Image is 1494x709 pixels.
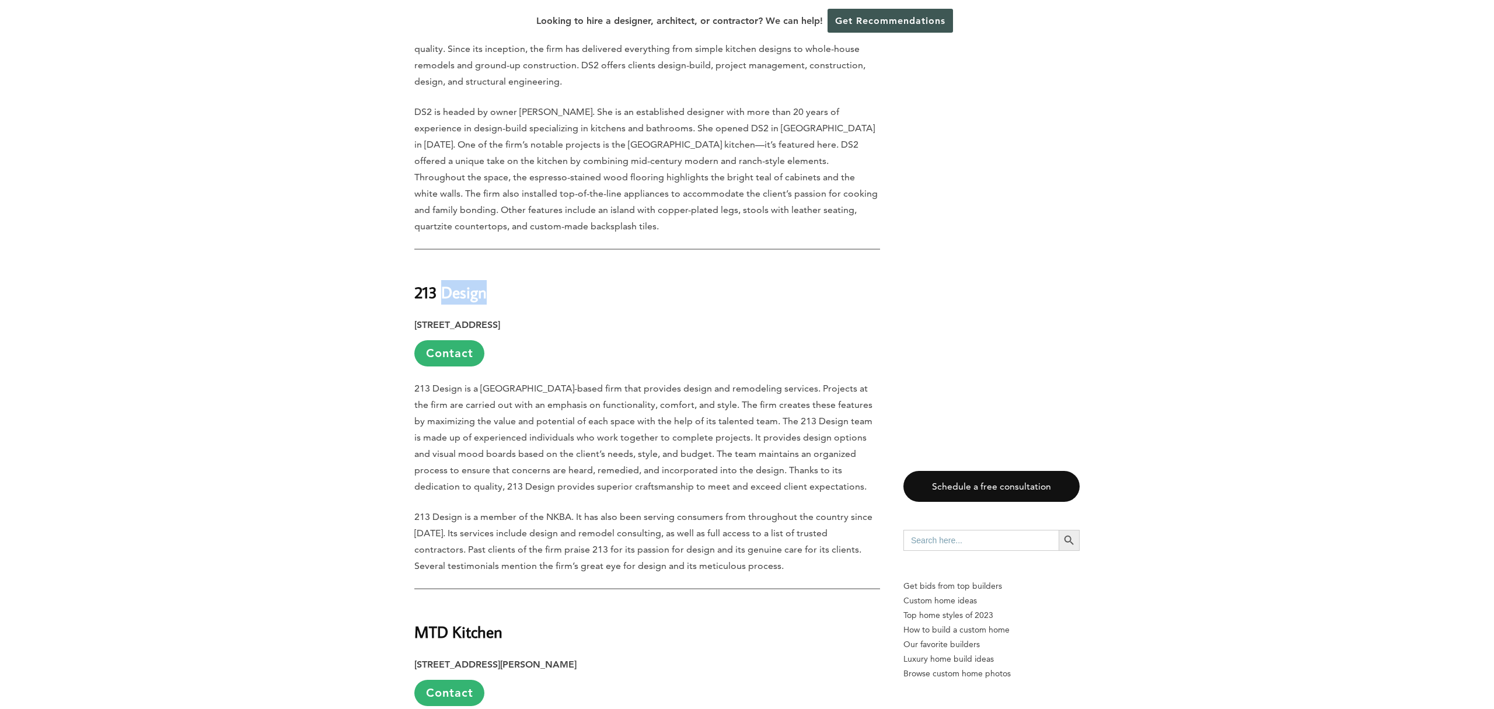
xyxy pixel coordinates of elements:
[414,340,484,366] a: Contact
[903,623,1080,637] a: How to build a custom home
[414,380,880,495] p: 213 Design is a [GEOGRAPHIC_DATA]-based firm that provides design and remodeling services. Projec...
[414,621,502,642] strong: MTD Kitchen
[828,9,953,33] a: Get Recommendations
[1063,534,1076,547] svg: Search
[414,509,880,574] p: 213 Design is a member of the NKBA. It has also been serving consumers from throughout the countr...
[414,680,484,706] a: Contact
[903,579,1080,593] p: Get bids from top builders
[414,104,880,235] p: DS2 is headed by owner [PERSON_NAME]. She is an established designer with more than 20 years of e...
[903,471,1080,502] a: Schedule a free consultation
[903,530,1059,551] input: Search here...
[414,659,577,670] strong: [STREET_ADDRESS][PERSON_NAME]
[903,608,1080,623] a: Top home styles of 2023
[903,652,1080,666] a: Luxury home build ideas
[903,637,1080,652] a: Our favorite builders
[414,282,487,302] strong: 213 Design
[903,666,1080,681] a: Browse custom home photos
[903,593,1080,608] a: Custom home ideas
[414,319,500,330] strong: [STREET_ADDRESS]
